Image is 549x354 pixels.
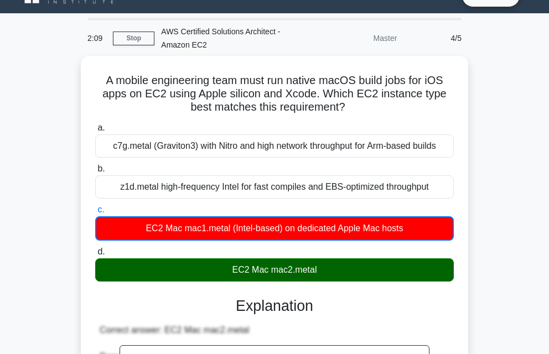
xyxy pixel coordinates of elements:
[97,247,105,256] span: d.
[307,27,403,49] div: Master
[113,32,154,45] a: Stop
[95,258,454,282] div: EC2 Mac mac2.metal
[154,20,307,56] div: AWS Certified Solutions Architect - Amazon EC2
[95,216,454,241] div: EC2 Mac mac1.metal (Intel-based) on dedicated Apple Mac hosts
[97,123,105,132] span: a.
[95,134,454,158] div: c7g.metal (Graviton3) with Nitro and high network throughput for Arm-based builds
[403,27,468,49] div: 4/5
[102,297,447,315] h3: Explanation
[97,205,104,214] span: c.
[97,164,105,173] span: b.
[94,74,455,114] h5: A mobile engineering team must run native macOS build jobs for iOS apps on EC2 using Apple silico...
[95,175,454,199] div: z1d.metal high-frequency Intel for fast compiles and EBS-optimized throughput
[81,27,113,49] div: 2:09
